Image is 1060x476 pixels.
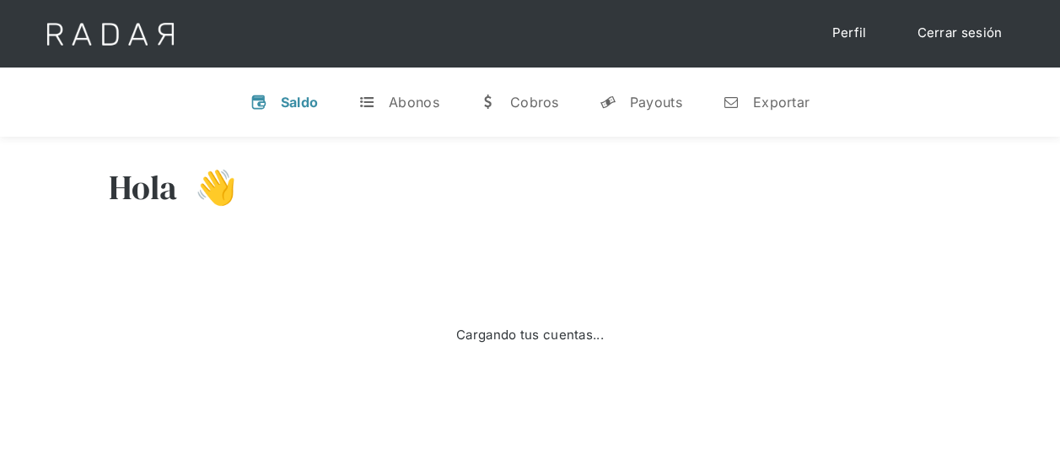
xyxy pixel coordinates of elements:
div: n [723,94,740,111]
a: Perfil [815,17,884,50]
div: v [250,94,267,111]
div: Exportar [753,94,810,111]
div: Cobros [510,94,559,111]
div: Payouts [630,94,682,111]
div: Abonos [389,94,439,111]
div: Cargando tus cuentas... [456,326,604,345]
div: w [480,94,497,111]
a: Cerrar sesión [901,17,1020,50]
div: Saldo [281,94,319,111]
div: t [358,94,375,111]
h3: Hola [109,166,178,208]
h3: 👋 [178,166,237,208]
div: y [600,94,616,111]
